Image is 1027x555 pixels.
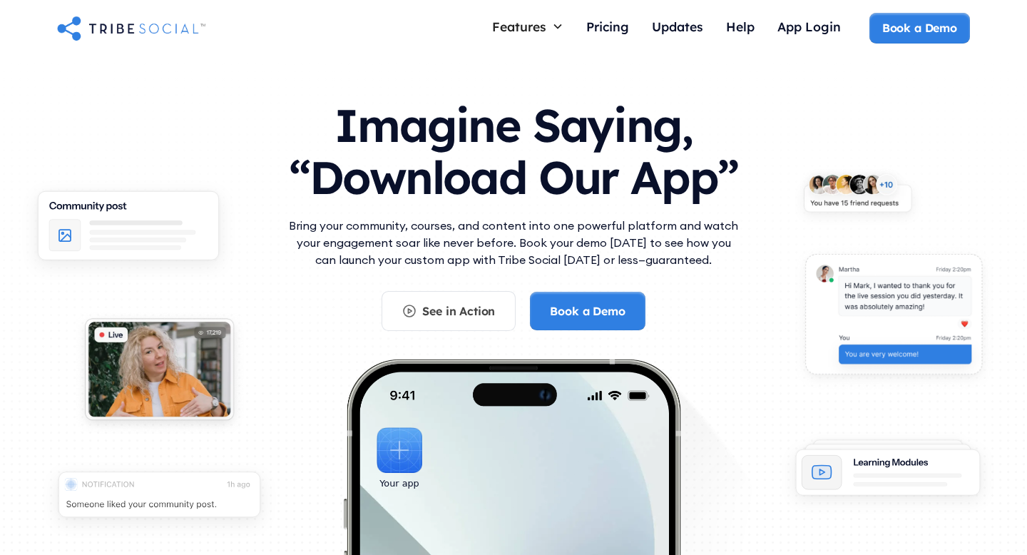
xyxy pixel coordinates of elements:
[21,179,236,282] img: An illustration of Community Feed
[780,431,996,515] img: An illustration of Learning Modules
[715,13,766,44] a: Help
[530,292,645,330] a: Book a Demo
[41,459,277,539] img: An illustration of push notification
[382,291,516,331] a: See in Action
[575,13,640,44] a: Pricing
[72,309,247,437] img: An illustration of Live video
[379,476,419,492] div: Your app
[492,19,546,34] div: Features
[791,244,996,392] img: An illustration of chat
[285,85,742,211] h1: Imagine Saying, “Download Our App”
[777,19,841,34] div: App Login
[586,19,629,34] div: Pricing
[422,303,495,319] div: See in Action
[726,19,755,34] div: Help
[285,217,742,268] p: Bring your community, courses, and content into one powerful platform and watch your engagement s...
[869,13,970,43] a: Book a Demo
[652,19,703,34] div: Updates
[791,165,924,228] img: An illustration of New friends requests
[481,13,575,40] div: Features
[766,13,852,44] a: App Login
[57,14,205,42] a: home
[640,13,715,44] a: Updates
